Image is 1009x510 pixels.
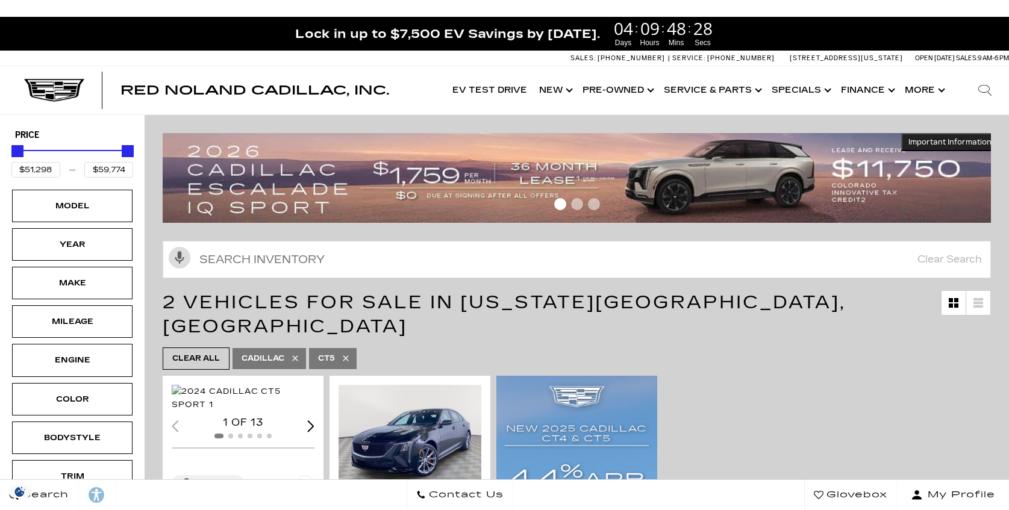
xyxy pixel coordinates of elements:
[42,470,102,483] div: Trim
[989,23,1003,37] a: Close
[318,351,335,366] span: CT5
[42,238,102,251] div: Year
[588,198,600,210] span: Go to slide 3
[639,37,661,48] span: Hours
[446,66,533,114] a: EV Test Drive
[661,19,665,37] span: :
[554,198,566,210] span: Go to slide 1
[163,241,991,278] input: Search Inventory
[672,54,705,62] span: Service:
[407,480,513,510] a: Contact Us
[42,393,102,406] div: Color
[598,54,665,62] span: [PHONE_NUMBER]
[42,276,102,290] div: Make
[804,480,897,510] a: Glovebox
[658,66,766,114] a: Service & Parts
[172,351,220,366] span: Clear All
[120,83,389,98] span: Red Noland Cadillac, Inc.
[339,385,483,493] div: 1 / 2
[11,145,23,157] div: Minimum Price
[11,141,133,178] div: Price
[6,485,34,498] section: Click to Open Cookie Consent Modal
[956,54,978,62] span: Sales:
[12,383,133,415] div: ColorColor
[242,351,284,366] span: Cadillac
[194,477,234,488] div: Compare
[295,26,600,42] span: Lock in up to $7,500 EV Savings by [DATE].
[169,247,190,269] svg: Click to toggle on voice search
[901,133,999,151] button: Important Information
[12,344,133,376] div: EngineEngine
[172,385,316,411] div: 1 / 2
[570,54,596,62] span: Sales:
[692,37,714,48] span: Secs
[897,480,1009,510] button: Open user profile menu
[612,20,635,37] span: 04
[11,162,60,178] input: Minimum
[570,55,668,61] a: Sales: [PHONE_NUMBER]
[978,54,1009,62] span: 9 AM-6 PM
[12,190,133,222] div: ModelModel
[339,385,483,493] img: 2025 Cadillac CT5 Sport 1
[42,199,102,213] div: Model
[665,20,688,37] span: 48
[296,475,314,498] button: Save Vehicle
[915,54,955,62] span: Open [DATE]
[823,487,887,503] span: Glovebox
[790,54,903,62] a: [STREET_ADDRESS][US_STATE]
[42,353,102,367] div: Engine
[692,20,714,37] span: 28
[122,145,134,157] div: Maximum Price
[612,37,635,48] span: Days
[42,431,102,444] div: Bodystyle
[635,19,639,37] span: :
[899,66,949,114] button: More
[24,79,84,102] img: Cadillac Dark Logo with Cadillac White Text
[639,20,661,37] span: 09
[163,133,999,223] img: 2509-September-FOM-Escalade-IQ-Lease9
[15,130,130,141] h5: Price
[665,37,688,48] span: Mins
[19,487,69,503] span: Search
[307,420,314,432] div: Next slide
[688,19,692,37] span: :
[533,66,576,114] a: New
[120,84,389,96] a: Red Noland Cadillac, Inc.
[923,487,995,503] span: My Profile
[84,162,133,178] input: Maximum
[12,421,133,454] div: BodystyleBodystyle
[576,66,658,114] a: Pre-Owned
[172,416,314,429] div: 1 of 13
[12,460,133,493] div: TrimTrim
[835,66,899,114] a: Finance
[766,66,835,114] a: Specials
[172,475,244,491] button: Compare Vehicle
[668,55,778,61] a: Service: [PHONE_NUMBER]
[12,305,133,338] div: MileageMileage
[6,485,34,498] img: Opt-Out Icon
[707,54,775,62] span: [PHONE_NUMBER]
[571,198,583,210] span: Go to slide 2
[12,228,133,261] div: YearYear
[163,291,846,337] span: 2 Vehicles for Sale in [US_STATE][GEOGRAPHIC_DATA], [GEOGRAPHIC_DATA]
[42,315,102,328] div: Mileage
[172,385,316,411] img: 2024 Cadillac CT5 Sport 1
[426,487,504,503] span: Contact Us
[12,267,133,299] div: MakeMake
[908,137,992,147] span: Important Information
